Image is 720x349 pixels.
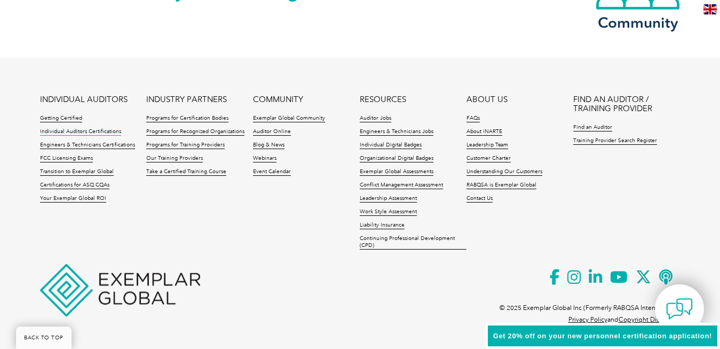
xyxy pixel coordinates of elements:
a: Training Provider Search Register [573,137,657,145]
p: and [568,314,681,325]
a: Engineers & Technicians Certifications [40,142,135,149]
h3: Community [595,16,681,29]
a: Customer Charter [466,155,511,162]
a: Conflict Management Assessment [360,182,443,189]
a: FAQs [466,115,480,122]
a: Certifications for ASQ CQAs [40,182,109,189]
a: Programs for Certification Bodies [146,115,228,122]
a: COMMUNITY [253,95,303,104]
a: Programs for Training Providers [146,142,225,149]
a: Liability Insurance [360,222,405,229]
p: © 2025 Exemplar Global Inc (Formerly RABQSA International). [500,302,681,314]
a: INDUSTRY PARTNERS [146,95,227,104]
a: About iNARTE [466,128,502,136]
a: Transition to Exemplar Global [40,168,114,176]
a: RABQSA is Exemplar Global [466,182,536,189]
a: Find an Auditor [573,124,612,131]
a: FIND AN AUDITOR / TRAINING PROVIDER [573,95,680,113]
a: Individual Auditors Certifications [40,128,121,136]
a: Copyright Disclaimer [619,316,681,323]
a: BACK TO TOP [16,327,72,349]
a: Individual Digital Badges [360,142,422,149]
img: Exemplar Global [40,264,200,316]
a: ABOUT US [466,95,508,104]
a: Auditor Online [253,128,291,136]
a: Exemplar Global Community [253,115,325,122]
a: Understanding Our Customers [466,168,542,176]
a: Event Calendar [253,168,291,176]
a: Getting Certified [40,115,82,122]
a: Webinars [253,155,276,162]
a: Take a Certified Training Course [146,168,226,176]
a: Privacy Policy [568,316,607,323]
a: Leadership Team [466,142,508,149]
a: Organizational Digital Badges [360,155,433,162]
span: Get 20% off on your new personnel certification application! [493,332,712,340]
a: Leadership Assessment [360,195,417,203]
a: Contact Us [466,195,493,203]
a: Auditor Jobs [360,115,391,122]
a: Exemplar Global Assessments [360,168,433,176]
a: INDIVIDUAL AUDITORS [40,95,128,104]
a: Continuing Professional Development (CPD) [360,235,466,250]
a: Your Exemplar Global ROI [40,195,106,203]
a: Blog & News [253,142,284,149]
a: Engineers & Technicians Jobs [360,128,433,136]
a: Programs for Recognized Organizations [146,128,244,136]
a: Our Training Providers [146,155,203,162]
img: contact-chat.png [666,296,693,322]
a: RESOURCES [360,95,406,104]
img: en [703,4,717,14]
a: FCC Licensing Exams [40,155,93,162]
a: Work Style Assessment [360,208,417,216]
